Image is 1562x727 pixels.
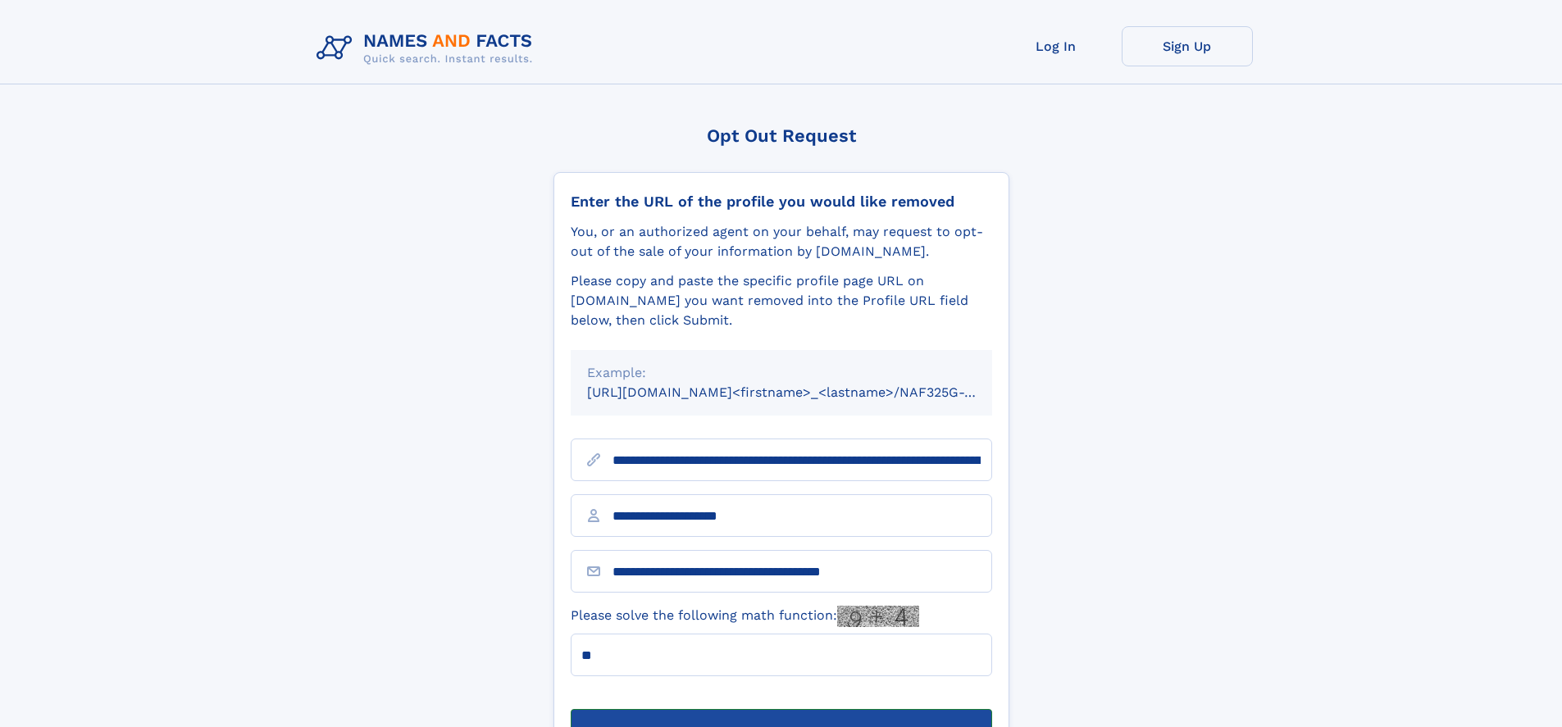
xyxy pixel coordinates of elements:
[990,26,1122,66] a: Log In
[587,363,976,383] div: Example:
[553,125,1009,146] div: Opt Out Request
[571,193,992,211] div: Enter the URL of the profile you would like removed
[587,384,1023,400] small: [URL][DOMAIN_NAME]<firstname>_<lastname>/NAF325G-xxxxxxxx
[1122,26,1253,66] a: Sign Up
[310,26,546,70] img: Logo Names and Facts
[571,271,992,330] div: Please copy and paste the specific profile page URL on [DOMAIN_NAME] you want removed into the Pr...
[571,222,992,261] div: You, or an authorized agent on your behalf, may request to opt-out of the sale of your informatio...
[571,606,919,627] label: Please solve the following math function:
